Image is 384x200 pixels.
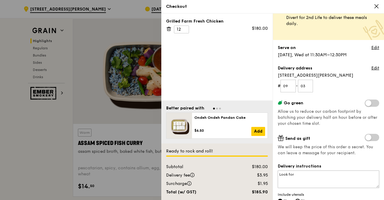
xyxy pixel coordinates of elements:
input: Unit [298,80,313,92]
label: Serve on [278,45,296,51]
span: [DATE], Wed at 11:30AM–12:30PM [278,52,347,57]
a: Add [251,127,265,136]
span: Go to slide 2 [216,108,218,109]
div: Ondeh Ondeh Pandan Cake [194,115,265,120]
a: Edit [371,45,379,51]
div: Checkout [166,4,379,10]
div: $185.90 [235,189,271,195]
div: $180.00 [252,26,268,32]
div: Subtotal [163,164,235,170]
input: Floor [280,80,296,92]
span: Go green [284,100,303,106]
span: Go to slide 3 [219,108,221,109]
label: Delivery instructions [278,163,379,169]
span: Include utensils [278,192,379,197]
form: # - [278,80,379,92]
div: Ready to rock and roll! [166,148,268,154]
div: Grilled Farm Fresh Chicken [166,18,268,24]
a: Edit [371,65,379,71]
img: Meal donation [363,20,384,41]
span: Send as gift [285,136,310,141]
p: Top up $10 to send a meal to someone in need. We work with our food rescue friends at Divert for ... [286,3,379,27]
div: $6.50 [194,128,251,133]
span: Go to slide 1 [213,108,215,109]
span: Allow us to reduce our carbon footprint by batching your delivery half an hour before or after yo... [278,109,377,126]
div: Total (w/ GST) [163,189,235,195]
span: We will keep the price of this order a secret. You can leave a message for your recipient. [278,144,379,156]
span: [STREET_ADDRESS][PERSON_NAME] [278,72,379,78]
div: $3.95 [235,172,271,178]
div: Surcharge [163,181,235,187]
label: Delivery address [278,65,312,71]
div: Better paired with [166,105,204,111]
div: $180.00 [235,164,271,170]
div: $1.95 [235,181,271,187]
div: Delivery fee [163,172,235,178]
